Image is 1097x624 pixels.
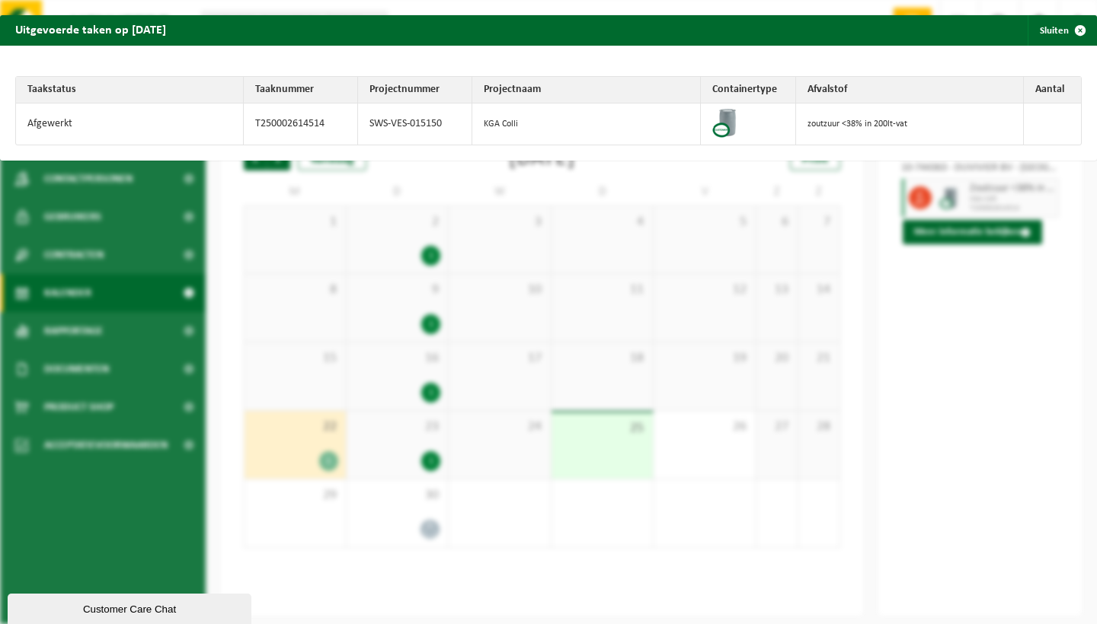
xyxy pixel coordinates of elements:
[1028,15,1095,46] button: Sluiten
[8,591,254,624] iframe: chat widget
[358,77,472,103] th: Projectnummer
[472,103,700,145] td: KGA Colli
[472,77,700,103] th: Projectnaam
[701,77,796,103] th: Containertype
[1024,77,1081,103] th: Aantal
[16,77,244,103] th: Taakstatus
[796,77,1024,103] th: Afvalstof
[244,103,358,145] td: T250002614514
[712,107,743,138] img: LP-LD-00200-CU
[16,103,244,145] td: Afgewerkt
[244,77,358,103] th: Taaknummer
[796,103,1024,145] td: zoutzuur <38% in 200lt-vat
[358,103,472,145] td: SWS-VES-015150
